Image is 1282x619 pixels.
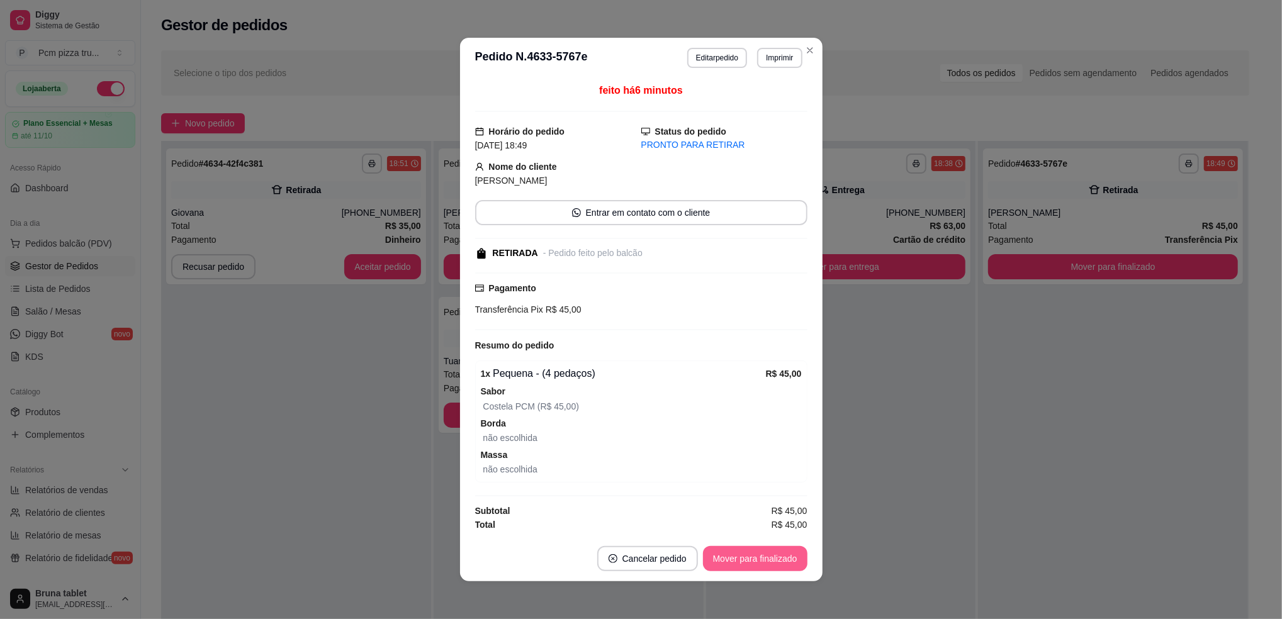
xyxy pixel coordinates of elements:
button: Close [800,40,820,60]
strong: Total [475,520,495,530]
strong: Nome do cliente [489,162,557,172]
span: R$ 45,00 [772,504,807,518]
h3: Pedido N. 4633-5767e [475,48,588,68]
strong: Borda [481,418,506,428]
span: desktop [641,127,650,136]
strong: Pagamento [489,283,536,293]
button: Imprimir [757,48,802,68]
span: whats-app [572,208,581,217]
div: Pequena - (4 pedaços) [481,366,766,381]
div: - Pedido feito pelo balcão [543,247,643,260]
div: RETIRADA [493,247,538,260]
span: [DATE] 18:49 [475,140,527,150]
span: Transferência Pix [475,304,543,315]
strong: Resumo do pedido [475,340,554,350]
strong: R$ 45,00 [766,369,802,379]
span: não escolhida [483,464,537,474]
span: credit-card [475,284,484,293]
button: Mover para finalizado [703,546,807,571]
button: whats-appEntrar em contato com o cliente [475,200,807,225]
strong: Subtotal [475,506,510,516]
span: Costela PCM [483,401,535,411]
span: [PERSON_NAME] [475,176,548,186]
span: não escolhida [483,433,537,443]
span: (R$ 45,00) [535,401,579,411]
span: calendar [475,127,484,136]
div: PRONTO PARA RETIRAR [641,138,807,152]
strong: Massa [481,450,508,460]
strong: Status do pedido [655,126,727,137]
span: close-circle [609,554,617,563]
button: close-circleCancelar pedido [597,546,698,571]
strong: Sabor [481,386,506,396]
strong: 1 x [481,369,491,379]
span: R$ 45,00 [543,304,582,315]
button: Editarpedido [687,48,747,68]
span: user [475,162,484,171]
span: R$ 45,00 [772,518,807,532]
span: feito há 6 minutos [599,85,682,96]
strong: Horário do pedido [489,126,565,137]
